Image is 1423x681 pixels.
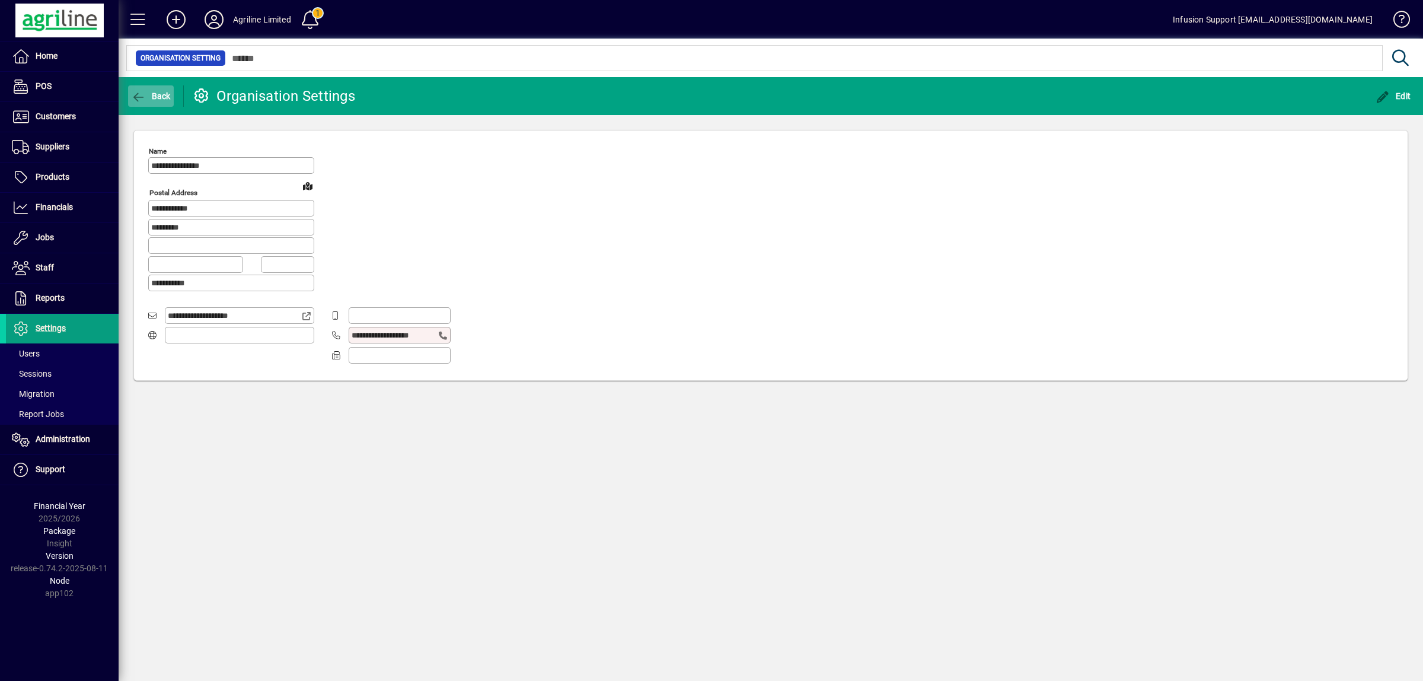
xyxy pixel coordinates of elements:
[131,91,171,101] span: Back
[298,176,317,195] a: View on map
[6,132,119,162] a: Suppliers
[195,9,233,30] button: Profile
[6,253,119,283] a: Staff
[157,9,195,30] button: Add
[128,85,174,107] button: Back
[36,112,76,121] span: Customers
[43,526,75,536] span: Package
[193,87,355,106] div: Organisation Settings
[6,404,119,424] a: Report Jobs
[119,85,184,107] app-page-header-button: Back
[6,72,119,101] a: POS
[6,364,119,384] a: Sessions
[6,42,119,71] a: Home
[50,576,69,585] span: Node
[36,434,90,444] span: Administration
[6,163,119,192] a: Products
[12,369,52,378] span: Sessions
[1384,2,1408,41] a: Knowledge Base
[34,501,85,511] span: Financial Year
[36,51,58,61] span: Home
[6,193,119,222] a: Financials
[233,10,291,29] div: Agriline Limited
[12,389,55,399] span: Migration
[141,52,221,64] span: Organisation Setting
[36,464,65,474] span: Support
[36,263,54,272] span: Staff
[36,202,73,212] span: Financials
[1376,91,1411,101] span: Edit
[36,233,54,242] span: Jobs
[36,172,69,182] span: Products
[6,284,119,313] a: Reports
[149,147,167,155] mat-label: Name
[36,142,69,151] span: Suppliers
[12,409,64,419] span: Report Jobs
[6,102,119,132] a: Customers
[1373,85,1414,107] button: Edit
[6,343,119,364] a: Users
[6,455,119,485] a: Support
[46,551,74,561] span: Version
[36,81,52,91] span: POS
[6,384,119,404] a: Migration
[12,349,40,358] span: Users
[36,323,66,333] span: Settings
[1173,10,1373,29] div: Infusion Support [EMAIL_ADDRESS][DOMAIN_NAME]
[36,293,65,303] span: Reports
[6,223,119,253] a: Jobs
[6,425,119,454] a: Administration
